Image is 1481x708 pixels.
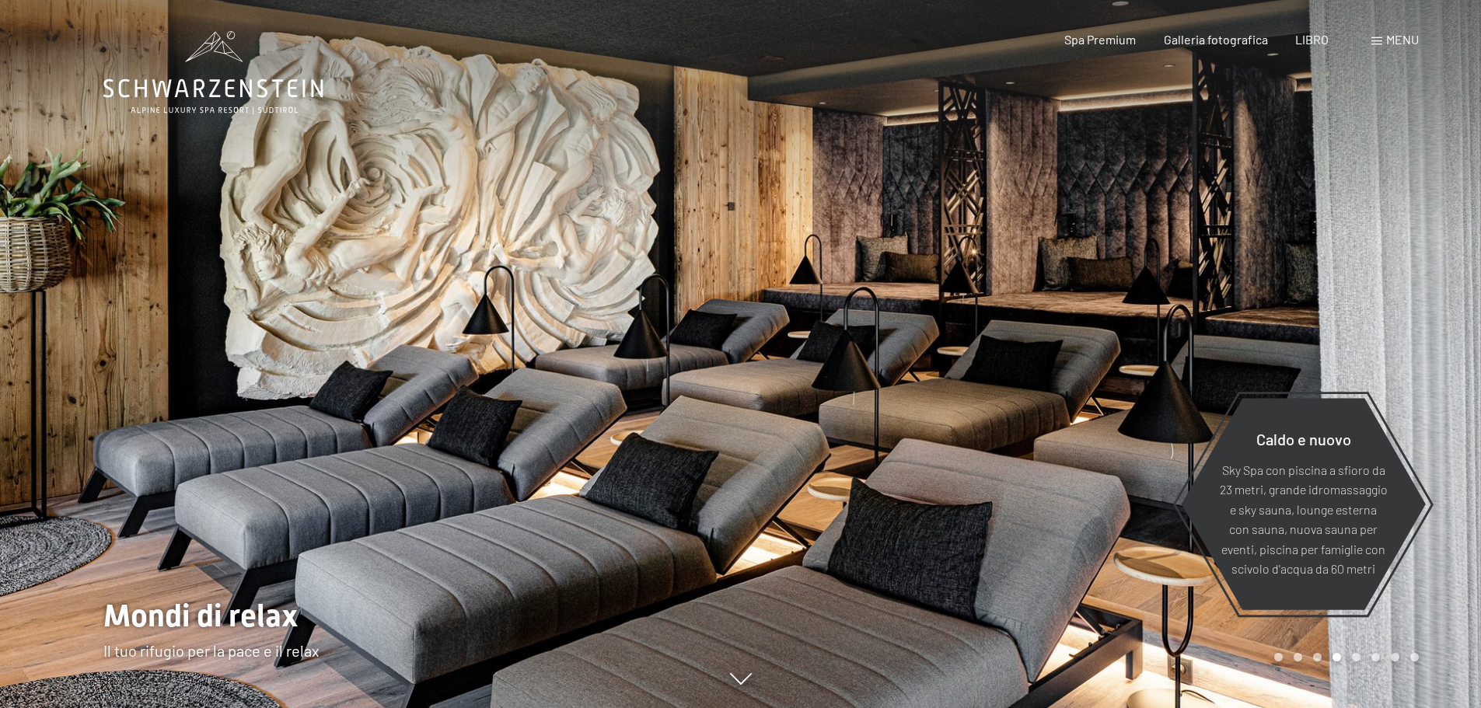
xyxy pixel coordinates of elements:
[1269,653,1419,661] div: Paginazione carosello
[1256,429,1351,448] font: Caldo e nuovo
[1333,653,1341,661] div: Carousel Page 4 (Current Slide)
[1180,397,1427,611] a: Caldo e nuovo Sky Spa con piscina a sfioro da 23 metri, grande idromassaggio e sky sauna, lounge ...
[1295,32,1329,47] a: LIBRO
[1274,653,1283,661] div: Carousel Page 1
[1064,32,1136,47] a: Spa Premium
[1410,653,1419,661] div: Pagina 8 della giostra
[1371,653,1380,661] div: Pagina 6 della giostra
[1164,32,1268,47] a: Galleria fotografica
[1391,653,1399,661] div: Carosello Pagina 7
[1313,653,1322,661] div: Carousel Page 3
[1386,32,1419,47] font: menu
[1294,653,1302,661] div: Carousel Page 2
[1352,653,1360,661] div: Pagina 5 della giostra
[1220,462,1388,576] font: Sky Spa con piscina a sfioro da 23 metri, grande idromassaggio e sky sauna, lounge esterna con sa...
